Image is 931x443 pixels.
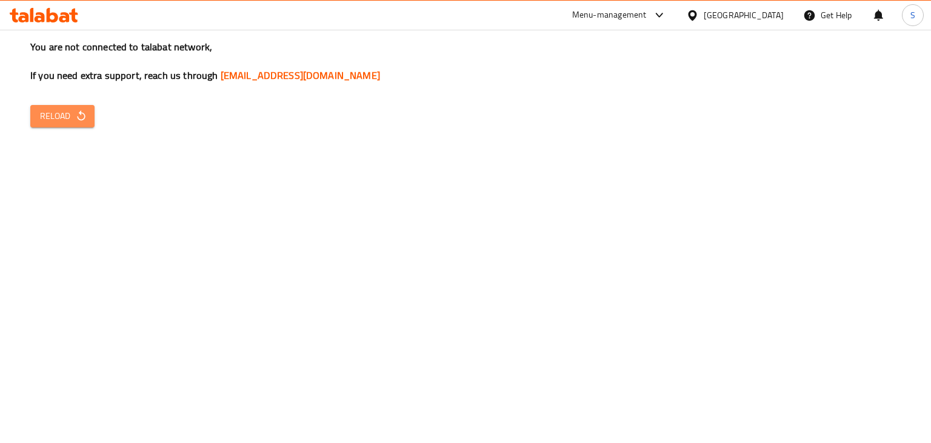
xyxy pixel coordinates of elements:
div: [GEOGRAPHIC_DATA] [704,8,784,22]
span: Reload [40,109,85,124]
span: S [910,8,915,22]
div: Menu-management [572,8,647,22]
a: [EMAIL_ADDRESS][DOMAIN_NAME] [221,66,380,84]
button: Reload [30,105,95,127]
h3: You are not connected to talabat network, If you need extra support, reach us through [30,40,901,83]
